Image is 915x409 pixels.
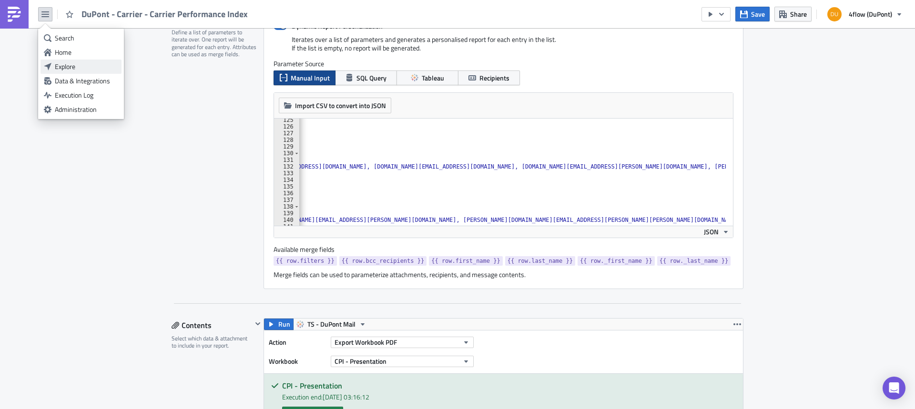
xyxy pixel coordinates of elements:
[4,4,455,79] body: Rich Text Area. Press ALT-0 for help.
[274,137,299,143] div: 128
[274,60,733,68] label: Parameter Source
[826,6,843,22] img: Avatar
[264,319,294,330] button: Run
[274,177,299,183] div: 134
[356,73,386,83] span: SQL Query
[751,9,765,19] span: Save
[505,256,575,266] a: {{ row.last_name }}
[883,377,905,399] div: Open Intercom Messenger
[274,270,733,279] div: Merge fields can be used to parameterize attachments, recipients, and message contents.
[274,203,299,210] div: 138
[342,256,424,266] span: {{ row.bcc_recipients }}
[252,318,264,329] button: Hide content
[508,256,573,266] span: {{ row.last_name }}
[822,4,908,25] button: 4flow (DuPont)
[55,48,118,57] div: Home
[274,190,299,197] div: 136
[274,217,299,223] div: 140
[274,210,299,217] div: 139
[293,319,370,330] button: TS - DuPont Mail
[81,9,249,20] span: DuPont - Carrier - Carrier Performance Index
[274,157,299,163] div: 131
[55,33,118,43] div: Search
[274,150,299,157] div: 130
[335,70,397,85] button: SQL Query
[335,337,397,347] span: Export Workbook PDF
[274,143,299,150] div: 129
[269,354,326,369] label: Workbook
[274,223,299,230] div: 141
[282,382,736,389] h5: CPI - Presentation
[295,100,386,110] span: Import CSV to convert into JSON
[429,256,503,266] a: {{ row.first_name }}
[701,226,733,238] button: JSON
[23,36,455,44] li: Excel files: raw data for each of the indicators shown in the pdf file
[274,70,335,85] button: Manual Input
[422,73,444,83] span: Tableau
[7,7,22,22] img: PushMetrics
[274,123,299,130] div: 126
[735,7,770,21] button: Save
[657,256,731,266] a: {{ row._last_name }}
[4,50,455,58] p: In case of any questions please contact: [EMAIL_ADDRESS][DOMAIN_NAME]
[282,392,736,402] div: Execution end: [DATE] 03:16:12
[790,9,807,19] span: Share
[331,356,474,367] button: CPI - Presentation
[269,335,326,349] label: Action
[274,256,337,266] a: {{ row.filters }}
[431,256,500,266] span: {{ row.first_name }}
[578,256,655,266] a: {{ row._first_name }}
[4,4,455,11] p: Dear {{ row.last_name }} - Team,
[274,117,299,123] div: 125
[307,319,356,330] span: TS - DuPont Mail
[4,71,455,79] p: Dupont-Control Tower
[4,61,455,69] p: Many thanks in advance
[279,98,391,113] button: Import CSV to convert into JSON
[276,256,335,266] span: {{ row.filters }}
[339,256,427,266] a: {{ row.bcc_recipients }}
[274,245,345,254] label: Available merge fields
[274,35,733,60] div: Iterates over a list of parameters and generates a personalised report for each entry in the list...
[55,76,118,86] div: Data & Integrations
[172,29,257,58] div: Define a list of parameters to iterate over. One report will be generated for each entry. Attribu...
[396,70,458,85] button: Tableau
[660,256,729,266] span: {{ row._last_name }}
[580,256,652,266] span: {{ row._first_name }}
[335,356,386,366] span: CPI - Presentation
[274,183,299,190] div: 135
[274,163,299,170] div: 132
[479,73,509,83] span: Recipients
[274,130,299,137] div: 127
[331,337,474,348] button: Export Workbook PDF
[172,335,252,349] div: Select which data & attachment to include in your report.
[55,90,118,100] div: Execution Log
[291,73,330,83] span: Manual Input
[278,319,290,330] span: Run
[774,7,812,21] button: Share
[55,62,118,71] div: Explore
[55,105,118,114] div: Administration
[274,197,299,203] div: 137
[274,170,299,177] div: 133
[849,9,892,19] span: 4flow (DuPont)
[172,318,252,332] div: Contents
[4,14,455,22] p: please find attached carrier performance index.
[704,227,719,237] span: JSON
[23,29,455,36] li: PDF file: overview of performance in transport orders and a presentation explaining in detail the...
[458,70,520,85] button: Recipients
